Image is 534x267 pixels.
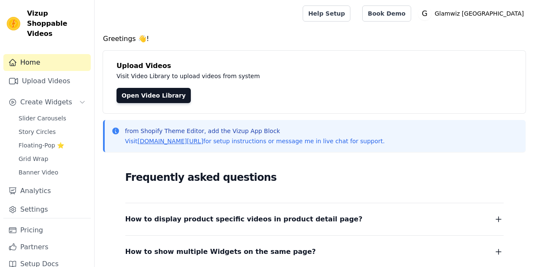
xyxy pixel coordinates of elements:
[117,71,495,81] p: Visit Video Library to upload videos from system
[125,246,504,258] button: How to show multiple Widgets on the same page?
[138,138,203,144] a: [DOMAIN_NAME][URL]
[14,126,91,138] a: Story Circles
[125,169,504,186] h2: Frequently asked questions
[431,6,527,21] p: Glamwiz [GEOGRAPHIC_DATA]
[117,61,512,71] h4: Upload Videos
[125,213,504,225] button: How to display product specific videos in product detail page?
[19,155,48,163] span: Grid Wrap
[14,166,91,178] a: Banner Video
[27,8,87,39] span: Vizup Shoppable Videos
[14,153,91,165] a: Grid Wrap
[14,112,91,124] a: Slider Carousels
[3,94,91,111] button: Create Widgets
[3,239,91,256] a: Partners
[19,141,64,150] span: Floating-Pop ⭐
[3,201,91,218] a: Settings
[125,246,316,258] span: How to show multiple Widgets on the same page?
[19,114,66,123] span: Slider Carousels
[3,222,91,239] a: Pricing
[303,5,350,22] a: Help Setup
[125,127,385,135] p: from Shopify Theme Editor, add the Vizup App Block
[117,88,191,103] a: Open Video Library
[7,17,20,30] img: Vizup
[125,137,385,145] p: Visit for setup instructions or message me in live chat for support.
[125,213,363,225] span: How to display product specific videos in product detail page?
[422,9,427,18] text: G
[20,97,72,107] span: Create Widgets
[3,54,91,71] a: Home
[14,139,91,151] a: Floating-Pop ⭐
[103,34,526,44] h4: Greetings 👋!
[3,73,91,90] a: Upload Videos
[3,183,91,199] a: Analytics
[362,5,411,22] a: Book Demo
[19,168,58,177] span: Banner Video
[19,128,56,136] span: Story Circles
[418,6,527,21] button: G Glamwiz [GEOGRAPHIC_DATA]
